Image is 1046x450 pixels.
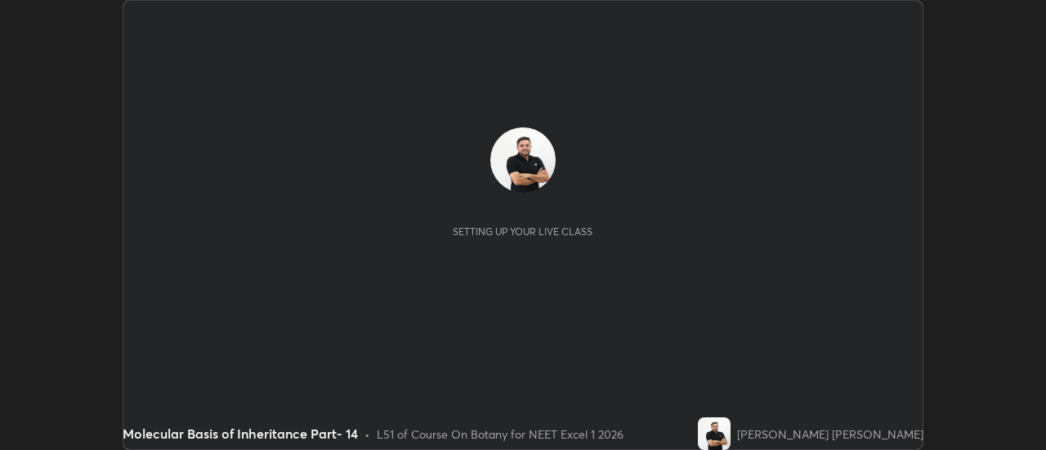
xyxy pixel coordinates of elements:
[453,225,592,238] div: Setting up your live class
[490,127,556,193] img: 7e04d00cfadd4739aa7a1f1bbb06af02.jpg
[123,424,358,443] div: Molecular Basis of Inheritance Part- 14
[737,425,923,443] div: [PERSON_NAME] [PERSON_NAME]
[377,425,624,443] div: L51 of Course On Botany for NEET Excel 1 2026
[364,425,370,443] div: •
[698,417,731,450] img: 7e04d00cfadd4739aa7a1f1bbb06af02.jpg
